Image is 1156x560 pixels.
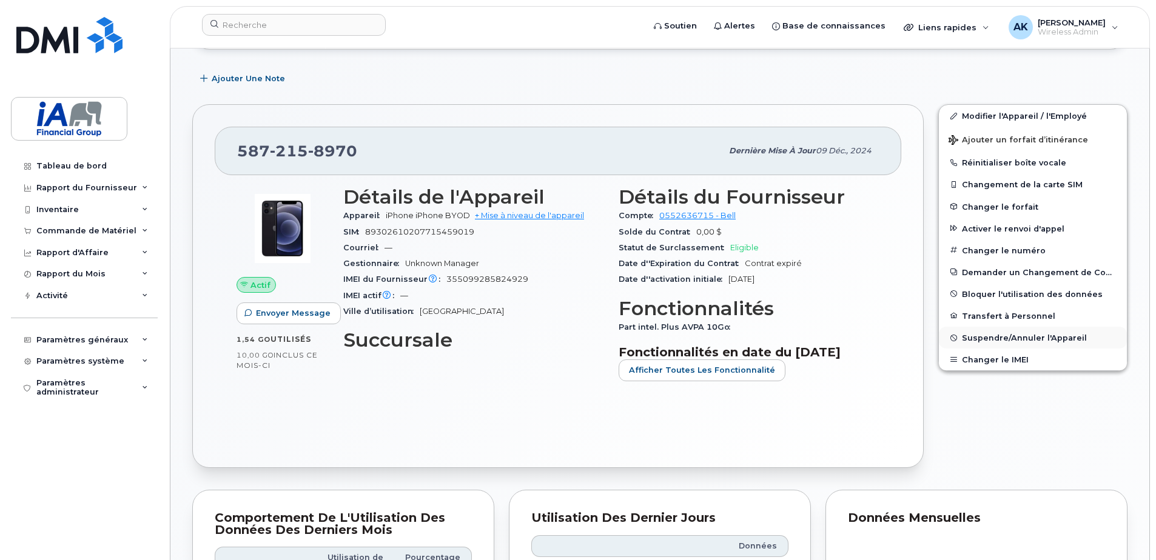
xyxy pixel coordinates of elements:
span: Ajouter une Note [212,73,285,84]
div: Utilisation des Dernier Jours [531,512,788,524]
span: Contrat expiré [745,259,802,268]
img: image20231002-3703462-15mqxqi.jpeg [246,192,319,265]
span: Wireless Admin [1038,27,1106,37]
a: Alertes [705,14,764,38]
span: SIM [343,227,365,236]
span: Unknown Manager [405,259,479,268]
span: Part intel. Plus AVPA 10Go [619,322,736,332]
button: Activer le renvoi d'appel [939,218,1127,239]
span: — [400,291,408,300]
div: Liens rapides [895,15,998,39]
span: 587 [237,142,357,160]
span: [GEOGRAPHIC_DATA] [420,307,504,316]
span: [PERSON_NAME] [1038,18,1106,27]
h3: Détails de l'Appareil [343,186,604,208]
span: IMEI du Fournisseur [343,275,446,284]
th: Données [686,535,788,557]
span: 09 déc., 2024 [816,146,872,155]
button: Bloquer l'utilisation des données [939,283,1127,305]
span: Compte [619,211,659,220]
span: Alertes [724,20,755,32]
button: Envoyer Message [237,302,341,324]
div: Comportement de l'Utilisation des Données des Derniers Mois [215,512,472,536]
button: Changer le forfait [939,196,1127,218]
span: inclus ce mois-ci [237,350,318,370]
div: Ahmed Ksontini [1000,15,1127,39]
span: Appareil [343,211,386,220]
button: Changer le IMEI [939,348,1127,370]
span: iPhone iPhone BYOD [386,211,470,220]
span: Statut de Surclassement [619,243,730,252]
span: Solde du Contrat [619,227,696,236]
span: IMEI actif [343,291,400,300]
span: Actif [250,279,271,291]
a: Base de connaissances [764,14,894,38]
h3: Détails du Fournisseur [619,186,879,208]
span: Afficher Toutes les Fonctionnalité [629,364,775,376]
a: Modifier l'Appareil / l'Employé [939,105,1127,127]
div: Données mensuelles [848,512,1105,524]
span: Suspendre/Annuler l'Appareil [962,333,1087,342]
button: Changer le numéro [939,239,1127,261]
input: Recherche [202,14,386,36]
span: [DATE] [728,275,754,284]
span: Base de connaissances [782,20,885,32]
h3: Fonctionnalités en date du [DATE] [619,345,879,359]
h3: Succursale [343,329,604,351]
span: Eligible [730,243,759,252]
button: Suspendre/Annuler l'Appareil [939,327,1127,348]
button: Transfert à Personnel [939,305,1127,327]
span: Activer le renvoi d'appel [962,224,1064,233]
span: 215 [270,142,308,160]
button: Ajouter une Note [192,68,295,90]
span: Ajouter un forfait d’itinérance [949,135,1088,147]
span: 89302610207715459019 [365,227,474,236]
span: Liens rapides [918,22,976,32]
button: Changement de la carte SIM [939,173,1127,195]
span: Envoyer Message [256,307,331,319]
span: Date d''Expiration du Contrat [619,259,745,268]
span: 0,00 $ [696,227,722,236]
span: Date d''activation initiale [619,275,728,284]
span: Dernière mise à jour [729,146,816,155]
h3: Fonctionnalités [619,298,879,319]
span: utilisés [271,335,311,344]
span: 1,54 Go [237,335,271,344]
span: 8970 [308,142,357,160]
a: + Mise à niveau de l'appareil [475,211,584,220]
span: — [385,243,392,252]
button: Afficher Toutes les Fonctionnalité [619,359,785,381]
span: 10,00 Go [237,351,274,359]
button: Ajouter un forfait d’itinérance [939,127,1127,152]
span: Changer le forfait [962,202,1038,211]
a: 0552636715 - Bell [659,211,736,220]
span: Soutien [664,20,697,32]
a: Soutien [645,14,705,38]
span: Courriel [343,243,385,252]
span: Gestionnaire [343,259,405,268]
span: 355099285824929 [446,275,528,284]
span: Ville d’utilisation [343,307,420,316]
span: AK [1013,20,1028,35]
button: Demander un Changement de Compte [939,261,1127,283]
button: Réinitialiser boîte vocale [939,152,1127,173]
